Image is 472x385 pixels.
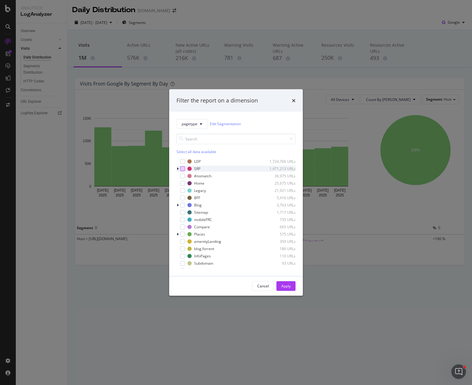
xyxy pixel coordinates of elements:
div: 93 URLs [266,261,296,266]
div: 1,724,766 URLs [266,159,296,164]
div: 665 URLs [266,224,296,229]
div: LocalGuide [194,268,213,273]
div: 110 URLs [266,253,296,259]
div: modal [169,89,303,296]
div: 36,975 URLs [266,173,296,179]
iframe: Intercom live chat [451,364,466,379]
div: 186 URLs [266,246,296,251]
div: Subdomain [194,261,213,266]
div: 5,416 URLs [266,195,296,200]
div: times [292,97,296,105]
div: 1,717 URLs [266,210,296,215]
div: LDP [194,159,201,164]
div: mobileFRC [194,217,212,222]
div: SRP [194,166,200,171]
button: Cancel [252,281,274,291]
div: #nomatch [194,173,211,179]
div: 735 URLs [266,217,296,222]
a: Edit Segmentation [210,121,241,127]
div: Sitemap [194,210,208,215]
div: Apply [281,283,291,289]
div: 1,471,213 URLs [266,166,296,171]
div: Cancel [257,283,269,289]
div: blog.forrent [194,246,214,251]
div: InfoPages [194,253,211,259]
div: 575 URLs [266,232,296,237]
button: pagetype [176,119,207,129]
div: 21,921 URLs [266,188,296,193]
div: Compare [194,224,210,229]
div: Filter the report on a dimension [176,97,258,105]
div: Select all data available [176,149,296,154]
span: pagetype [182,121,197,126]
div: amenityLanding [194,239,221,244]
div: Legacy [194,188,206,193]
div: Blog [194,203,202,208]
div: BFF [194,195,200,200]
div: 25,675 URLs [266,181,296,186]
div: 359 URLs [266,239,296,244]
div: Home [194,181,204,186]
div: 3,763 URLs [266,203,296,208]
div: 4 URLs [266,268,296,273]
button: Apply [276,281,296,291]
div: Places [194,232,205,237]
input: Search [176,133,296,144]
